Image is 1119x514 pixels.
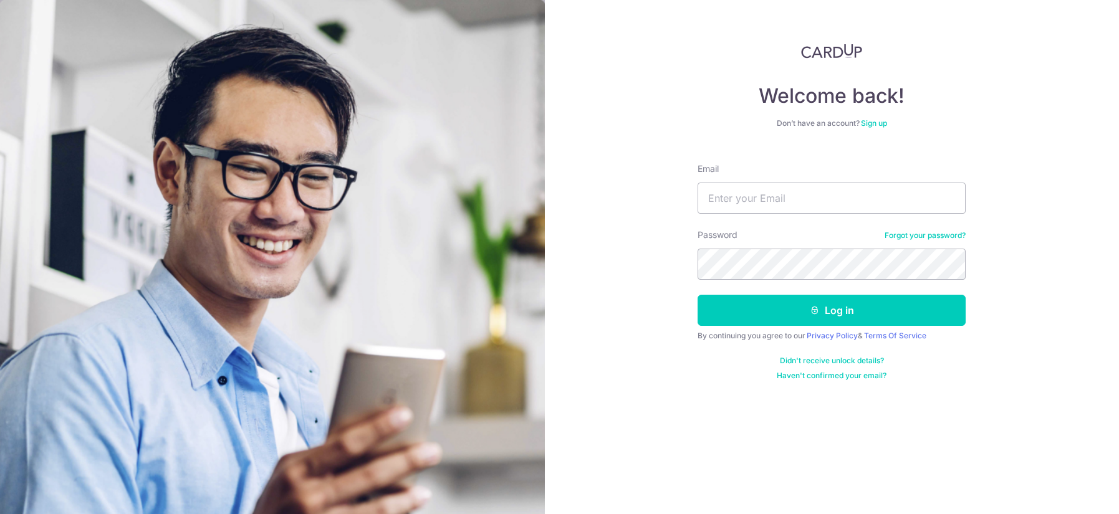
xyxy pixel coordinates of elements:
[861,118,887,128] a: Sign up
[698,295,966,326] button: Log in
[698,118,966,128] div: Don’t have an account?
[698,331,966,341] div: By continuing you agree to our &
[777,371,886,381] a: Haven't confirmed your email?
[698,83,966,108] h4: Welcome back!
[864,331,926,340] a: Terms Of Service
[807,331,858,340] a: Privacy Policy
[801,44,862,59] img: CardUp Logo
[698,229,737,241] label: Password
[698,183,966,214] input: Enter your Email
[698,163,719,175] label: Email
[885,231,966,240] a: Forgot your password?
[780,356,884,366] a: Didn't receive unlock details?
